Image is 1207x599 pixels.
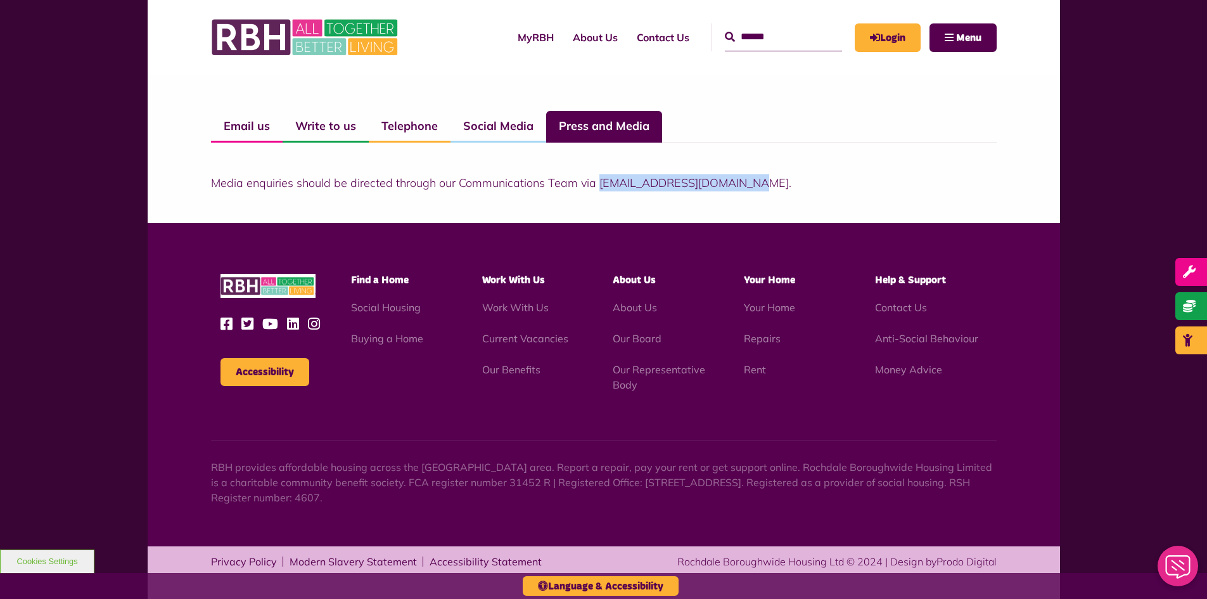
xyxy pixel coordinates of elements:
input: Search [725,23,842,51]
a: Telephone [369,111,450,143]
a: Modern Slavery Statement - open in a new tab [290,557,417,567]
p: Media enquiries should be directed through our Communications Team via [EMAIL_ADDRESS][DOMAIN_NAME]. [211,174,997,191]
div: Rochdale Boroughwide Housing Ltd © 2024 | Design by [677,554,997,569]
a: About Us [613,301,657,314]
a: Prodo Digital - open in a new tab [936,555,997,568]
a: Rent [744,363,766,376]
button: Language & Accessibility [523,576,679,596]
a: MyRBH [855,23,921,52]
a: Social Media [450,111,546,143]
a: About Us [563,20,627,55]
a: Your Home [744,301,795,314]
span: Your Home [744,275,795,285]
button: Navigation [929,23,997,52]
a: Work With Us [482,301,549,314]
a: Buying a Home [351,332,423,345]
a: Contact Us [875,301,927,314]
a: Repairs [744,332,781,345]
span: About Us [613,275,656,285]
a: Money Advice [875,363,942,376]
a: Email us [211,111,283,143]
a: Anti-Social Behaviour [875,332,978,345]
iframe: Netcall Web Assistant for live chat [1150,542,1207,599]
p: RBH provides affordable housing across the [GEOGRAPHIC_DATA] area. Report a repair, pay your rent... [211,460,997,505]
a: MyRBH [508,20,563,55]
a: Our Representative Body [613,363,705,391]
a: Accessibility Statement [430,557,542,567]
a: Our Benefits [482,363,540,376]
a: Contact Us [627,20,699,55]
a: Our Board [613,332,661,345]
button: Accessibility [220,358,309,386]
a: Privacy Policy [211,557,277,567]
span: Work With Us [482,275,545,285]
a: Write to us [283,111,369,143]
a: Social Housing - open in a new tab [351,301,421,314]
span: Find a Home [351,275,409,285]
a: Current Vacancies [482,332,568,345]
img: RBH [211,13,401,62]
span: Help & Support [875,275,946,285]
span: Menu [956,33,981,43]
img: RBH [220,274,316,299]
a: Press and Media [546,111,662,143]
